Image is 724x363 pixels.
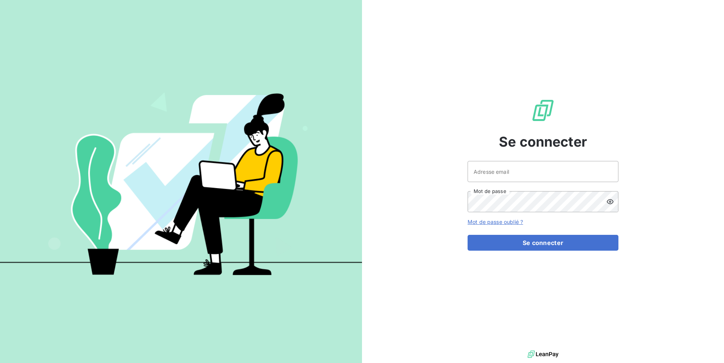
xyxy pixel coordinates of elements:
[528,349,558,360] img: logo
[468,235,618,251] button: Se connecter
[531,98,555,123] img: Logo LeanPay
[468,219,523,225] a: Mot de passe oublié ?
[468,161,618,182] input: placeholder
[499,132,587,152] span: Se connecter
